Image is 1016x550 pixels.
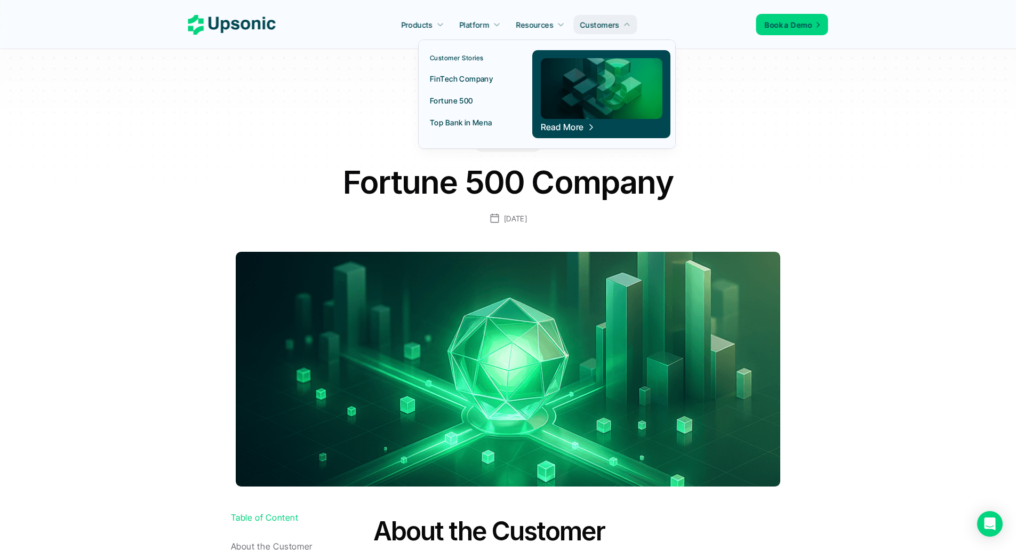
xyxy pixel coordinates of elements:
p: Resources [516,19,554,30]
p: Customers [580,19,620,30]
p: Fortune 500 [430,95,473,106]
h1: Fortune 500 Company [295,163,722,201]
p: Book a Demo [765,19,812,30]
p: FinTech Company [430,73,493,84]
p: [DATE] [504,212,527,225]
p: Customer Stories [430,54,484,62]
p: Products [401,19,433,30]
a: Fortune 500 [423,91,514,110]
a: Read More [532,50,670,138]
p: Top Bank in Mena [430,117,492,128]
span: Read More [541,122,595,132]
a: Table of Content [231,513,369,523]
p: Read More [541,126,584,129]
a: Top Bank in Mena [423,113,514,132]
a: Products [395,15,450,34]
p: Platform [459,19,489,30]
h2: About the Customer [373,513,786,549]
a: FinTech Company [423,69,514,88]
div: Open Intercom Messenger [977,511,1003,537]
